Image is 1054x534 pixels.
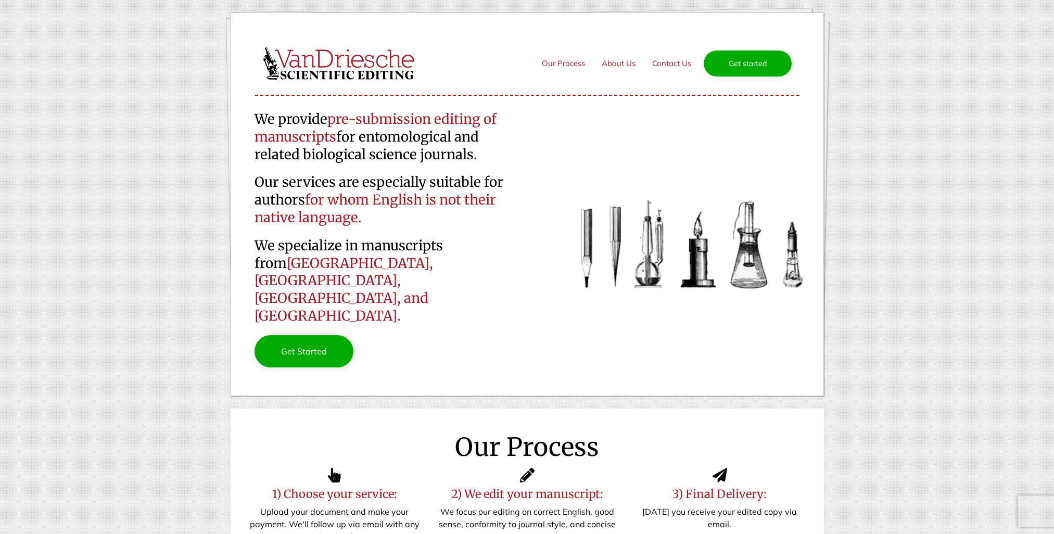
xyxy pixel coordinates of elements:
span: pre-submission editing of manuscripts [255,110,497,145]
h6: 2) We edit your manuscript: [439,487,616,502]
a: Contact Us [648,54,695,74]
span: for whom English is not their native language. [255,191,496,226]
a: About Us [598,54,640,74]
h6: 3) Final Delivery: [631,487,808,502]
h3: Our Process [246,435,808,460]
a: Get started [704,50,792,77]
a: Our Process [538,54,589,74]
span: [DATE] you receive your edited copy via email. [642,506,797,529]
span: [GEOGRAPHIC_DATA], [GEOGRAPHIC_DATA], [GEOGRAPHIC_DATA], and [GEOGRAPHIC_DATA]. [255,255,433,324]
h6: 1) Choose your service: [246,487,423,502]
a: Get Started [255,335,353,367]
h5: Our services are especially suitable for authors [255,173,519,236]
h5: We specialize in manuscripts from [255,237,519,335]
h5: We provide for entomological and related biological science journals. [255,110,519,173]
